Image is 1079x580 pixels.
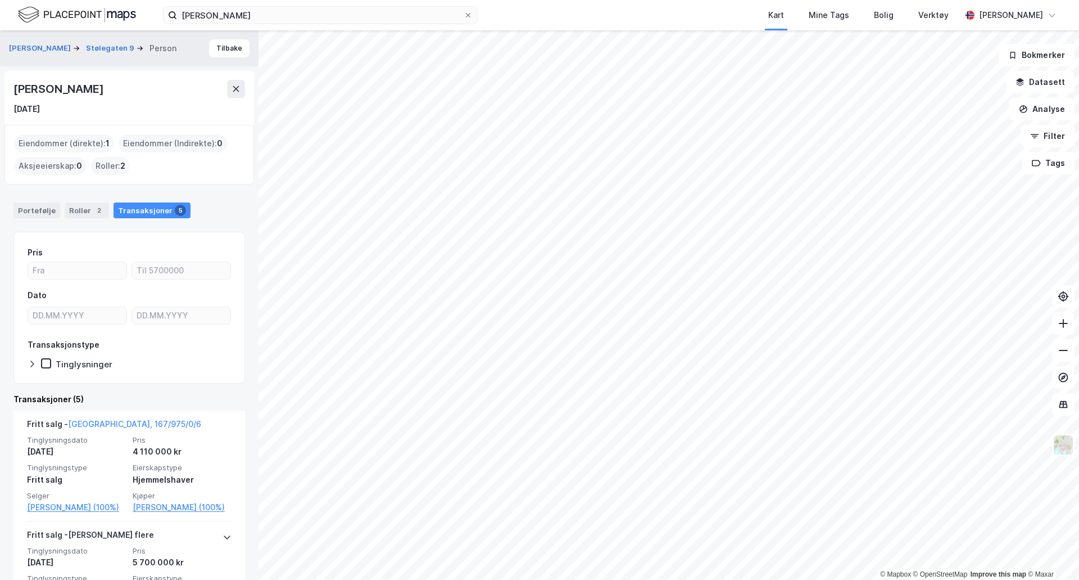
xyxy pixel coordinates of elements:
div: [PERSON_NAME] [979,8,1043,22]
div: 5 700 000 kr [133,556,232,569]
div: Roller [65,203,109,218]
input: Søk på adresse, matrikkel, gårdeiere, leietakere eller personer [177,7,464,24]
div: Tinglysninger [56,359,112,370]
input: DD.MM.YYYY [132,307,230,324]
span: Eierskapstype [133,463,232,473]
div: Portefølje [13,203,60,218]
div: Person [149,42,176,55]
img: logo.f888ab2527a4732fd821a326f86c7f29.svg [18,5,136,25]
span: Tinglysningsdato [27,546,126,556]
div: Aksjeeierskap : [14,157,87,175]
button: Stølegaten 9 [86,43,137,54]
span: Pris [133,435,232,445]
input: DD.MM.YYYY [28,307,126,324]
div: Pris [28,246,43,259]
div: [DATE] [27,445,126,458]
div: 2 [93,205,105,216]
span: Kjøper [133,491,232,501]
a: OpenStreetMap [913,570,968,578]
span: Selger [27,491,126,501]
div: Mine Tags [809,8,849,22]
div: Roller : [91,157,130,175]
span: Tinglysningsdato [27,435,126,445]
a: Improve this map [971,570,1026,578]
div: 4 110 000 kr [133,445,232,458]
div: Transaksjoner (5) [13,393,245,406]
img: Z [1053,434,1074,456]
span: 1 [106,137,110,150]
input: Fra [28,262,126,279]
iframe: Chat Widget [1023,526,1079,580]
button: Filter [1021,125,1075,147]
div: Verktøy [918,8,949,22]
span: Tinglysningstype [27,463,126,473]
div: Kart [768,8,784,22]
button: Datasett [1006,71,1075,93]
div: Dato [28,289,47,302]
div: Transaksjonstype [28,338,99,352]
span: Pris [133,546,232,556]
div: Bolig [874,8,894,22]
div: Hjemmelshaver [133,473,232,487]
span: 0 [217,137,223,150]
div: [PERSON_NAME] [13,80,106,98]
a: [PERSON_NAME] (100%) [133,501,232,514]
div: Eiendommer (direkte) : [14,134,114,152]
span: 0 [76,159,82,173]
span: 2 [120,159,125,173]
div: Transaksjoner [114,203,191,218]
div: Fritt salg - [PERSON_NAME] flere [27,528,154,546]
div: Fritt salg [27,473,126,487]
div: Kontrollprogram for chat [1023,526,1079,580]
button: [PERSON_NAME] [9,43,73,54]
a: [PERSON_NAME] (100%) [27,501,126,514]
div: [DATE] [27,556,126,569]
button: Tags [1022,152,1075,174]
button: Bokmerker [999,44,1075,66]
div: 5 [175,205,186,216]
input: Til 5700000 [132,262,230,279]
div: Eiendommer (Indirekte) : [119,134,227,152]
button: Tilbake [209,39,250,57]
a: Mapbox [880,570,911,578]
div: Fritt salg - [27,417,201,435]
button: Analyse [1009,98,1075,120]
a: [GEOGRAPHIC_DATA], 167/975/0/6 [68,419,201,429]
div: [DATE] [13,102,40,116]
